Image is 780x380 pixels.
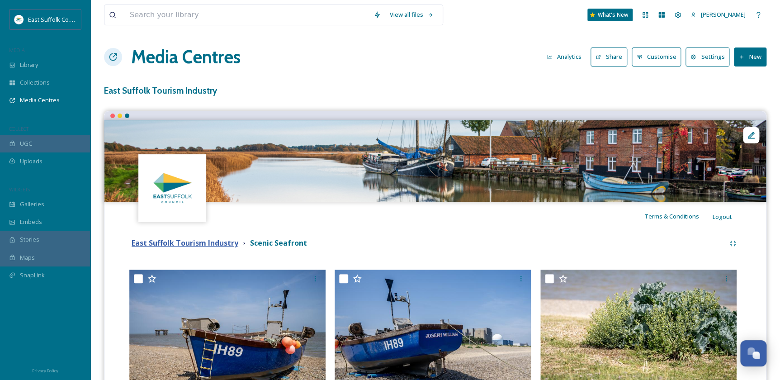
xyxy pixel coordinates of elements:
[20,96,60,104] span: Media Centres
[542,48,591,66] a: Analytics
[713,213,732,221] span: Logout
[686,6,750,24] a: [PERSON_NAME]
[740,340,766,366] button: Open Chat
[685,47,729,66] button: Settings
[685,47,734,66] a: Settings
[20,61,38,69] span: Library
[9,186,30,193] span: WIDGETS
[20,200,44,209] span: Galleries
[644,212,699,220] span: Terms & Conditions
[9,47,25,53] span: MEDIA
[20,235,39,244] span: Stories
[632,47,686,66] a: Customise
[20,218,42,226] span: Embeds
[632,47,681,66] button: Customise
[734,47,766,66] button: New
[104,84,766,97] h3: East Suffolk Tourism Industry
[9,125,28,132] span: COLLECT
[542,48,586,66] button: Analytics
[20,139,32,148] span: UGC
[644,211,713,222] a: Terms & Conditions
[20,78,50,87] span: Collections
[250,238,307,248] strong: Scenic Seafront
[32,368,58,374] span: Privacy Policy
[104,120,766,202] img: Aldeburgh_JamesCrisp_112024 (28).jpg
[701,10,746,19] span: [PERSON_NAME]
[131,43,241,71] a: Media Centres
[28,15,81,24] span: East Suffolk Council
[20,157,43,166] span: Uploads
[140,155,205,221] img: ddd00b8e-fed8-4ace-b05d-a63b8df0f5dd.jpg
[32,365,58,375] a: Privacy Policy
[587,9,633,21] a: What's New
[125,5,369,25] input: Search your library
[591,47,627,66] button: Share
[385,6,438,24] a: View all files
[20,271,45,280] span: SnapLink
[14,15,24,24] img: ESC%20Logo.png
[132,238,238,248] strong: East Suffolk Tourism Industry
[20,253,35,262] span: Maps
